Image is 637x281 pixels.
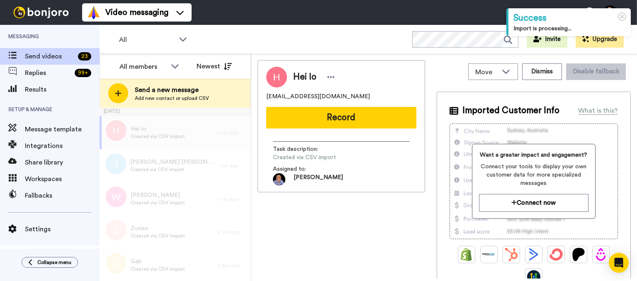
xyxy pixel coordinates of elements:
[273,145,331,153] span: Task description :
[294,173,343,186] span: [PERSON_NAME]
[513,12,626,24] div: Success
[135,85,209,95] span: Send a new message
[505,248,518,261] img: Hubspot
[25,51,75,61] span: Send videos
[475,67,498,77] span: Move
[25,224,100,234] span: Settings
[266,92,370,101] span: [EMAIL_ADDRESS][DOMAIN_NAME]
[527,31,567,48] button: Invite
[566,63,626,80] button: Disable fallback
[75,69,91,77] div: 99 +
[22,257,78,268] button: Collapse menu
[25,85,100,94] span: Results
[462,104,559,117] span: Imported Customer Info
[105,7,168,18] span: Video messaging
[273,165,331,173] span: Assigned to:
[131,224,185,233] span: Zuxiao
[527,248,540,261] img: ActiveCampaign
[131,199,185,206] span: Created via CSV import
[218,262,247,269] div: 2 sec ago
[106,187,126,207] img: avatar
[131,191,185,199] span: [PERSON_NAME]
[479,162,588,187] span: Connect your tools to display your own customer data for more specialized messages
[25,174,100,184] span: Workspaces
[119,62,167,72] div: All members
[218,229,247,235] div: 2 sec ago
[266,107,416,128] button: Record
[576,31,624,48] button: Upgrade
[218,162,247,169] div: 1 sec ago
[479,194,588,212] button: Connect now
[100,108,251,116] div: [DATE]
[266,67,287,87] img: Image of Hei Io
[594,248,608,261] img: Drip
[549,248,563,261] img: ConvertKit
[578,106,618,116] div: What is this?
[273,173,285,186] img: photo.jpg
[10,7,72,18] img: bj-logo-header-white.svg
[25,157,100,167] span: Share library
[293,71,316,83] span: Hei Io
[25,191,100,201] span: Fallbacks
[78,52,91,61] div: 23
[131,257,185,266] span: Gab
[479,151,588,159] span: Want a greater impact and engagement?
[131,125,185,133] span: Hei Io
[482,248,496,261] img: Ontraport
[130,158,214,166] span: [PERSON_NAME] [PERSON_NAME]
[87,6,100,19] img: vm-color.svg
[522,63,562,80] button: Dismiss
[218,129,247,136] div: 1 sec ago
[273,153,352,162] span: Created via CSV import
[25,124,100,134] span: Message template
[106,120,126,141] img: avatar
[572,248,585,261] img: Patreon
[190,58,238,75] button: Newest
[37,259,71,266] span: Collapse menu
[131,233,185,239] span: Created via CSV import
[135,95,209,102] span: Add new contact or upload CSV
[25,68,71,78] span: Replies
[106,253,126,274] img: avatar
[460,248,473,261] img: Shopify
[119,35,175,45] span: All
[513,24,626,33] div: Import is processing...
[131,133,185,140] span: Created via CSV import
[131,266,185,272] span: Created via CSV import
[25,141,100,151] span: Integrations
[130,166,214,173] span: Created via CSV import
[105,153,126,174] img: avatar
[218,196,247,202] div: 1 sec ago
[609,253,629,273] div: Open Intercom Messenger
[106,220,126,240] img: avatar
